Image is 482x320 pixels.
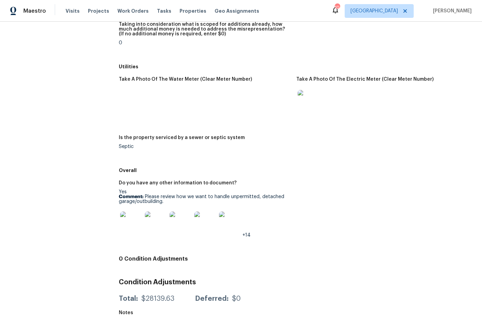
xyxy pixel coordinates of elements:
[215,8,259,14] span: Geo Assignments
[296,77,434,82] h5: Take A Photo Of The Electric Meter (Clear Meter Number)
[66,8,80,14] span: Visits
[157,9,171,13] span: Tasks
[119,167,474,174] h5: Overall
[119,77,252,82] h5: Take A Photo Of The Water Meter (Clear Meter Number)
[23,8,46,14] span: Maestro
[119,63,474,70] h5: Utilities
[119,279,474,286] h3: Condition Adjustments
[119,255,474,262] h4: 0 Condition Adjustments
[119,194,291,204] p: Please review how we want to handle unpermitted, detached garage/outbuilding.
[351,8,398,14] span: [GEOGRAPHIC_DATA]
[335,4,340,11] div: 104
[88,8,109,14] span: Projects
[119,22,291,36] h5: Taking into consideration what is scoped for additions already, how much additional money is need...
[180,8,206,14] span: Properties
[119,295,138,302] div: Total:
[119,135,245,140] h5: Is the property serviced by a sewer or septic system
[119,181,237,185] h5: Do you have any other information to document?
[242,233,251,238] span: +14
[232,295,241,302] div: $0
[195,295,229,302] div: Deferred:
[430,8,472,14] span: [PERSON_NAME]
[119,41,291,45] div: 0
[119,144,291,149] div: Septic
[119,310,133,315] h5: Notes
[141,295,174,302] div: $28139.63
[119,194,144,199] b: Comment:
[119,190,291,238] div: Yes
[117,8,149,14] span: Work Orders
